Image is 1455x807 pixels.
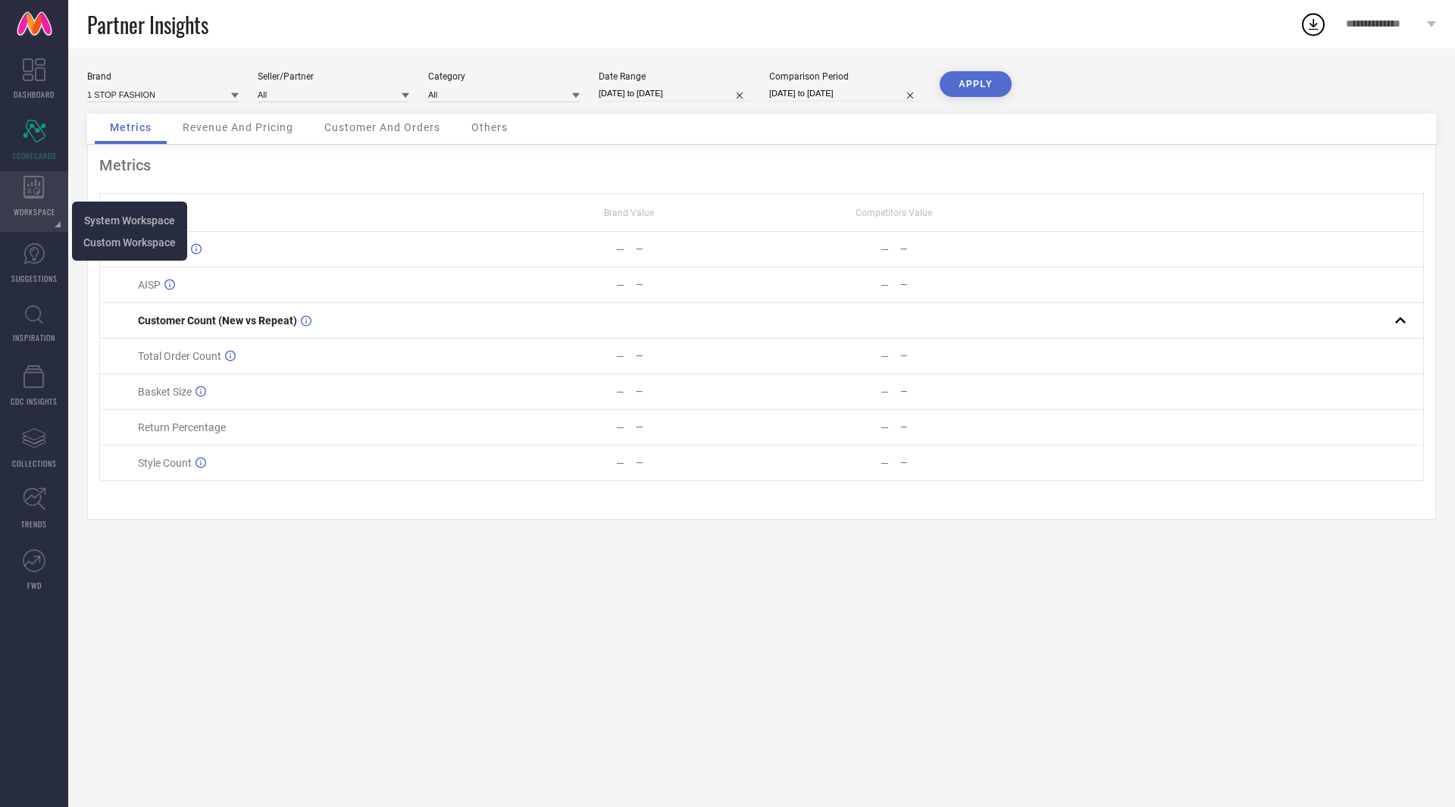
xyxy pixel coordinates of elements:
[138,350,221,362] span: Total Order Count
[21,518,47,530] span: TRENDS
[881,350,889,362] div: —
[14,206,55,217] span: WORKSPACE
[616,350,624,362] div: —
[138,314,297,327] span: Customer Count (New vs Repeat)
[881,279,889,291] div: —
[616,243,624,255] div: —
[881,457,889,469] div: —
[636,458,761,468] div: —
[324,121,440,133] span: Customer And Orders
[616,421,624,433] div: —
[87,9,208,40] span: Partner Insights
[769,71,921,82] div: Comparison Period
[1300,11,1327,38] div: Open download list
[87,71,239,82] div: Brand
[258,71,409,82] div: Seller/Partner
[183,121,293,133] span: Revenue And Pricing
[12,150,57,161] span: SCORECARDS
[940,71,1012,97] button: APPLY
[616,457,624,469] div: —
[900,386,1025,397] div: —
[13,332,55,343] span: INSPIRATION
[84,214,175,227] span: System Workspace
[769,86,921,102] input: Select comparison period
[881,386,889,398] div: —
[599,71,750,82] div: Date Range
[616,386,624,398] div: —
[856,208,932,218] span: Competitors Value
[616,279,624,291] div: —
[138,457,192,469] span: Style Count
[110,121,152,133] span: Metrics
[83,236,176,249] span: Custom Workspace
[99,156,1424,174] div: Metrics
[604,208,654,218] span: Brand Value
[11,273,58,284] span: SUGGESTIONS
[27,580,42,591] span: FWD
[881,421,889,433] div: —
[881,243,889,255] div: —
[138,386,192,398] span: Basket Size
[636,280,761,290] div: —
[900,422,1025,433] div: —
[11,396,58,407] span: CDC INSIGHTS
[471,121,508,133] span: Others
[636,422,761,433] div: —
[138,421,226,433] span: Return Percentage
[428,71,580,82] div: Category
[900,458,1025,468] div: —
[636,244,761,255] div: —
[636,351,761,361] div: —
[14,89,55,100] span: DASHBOARD
[900,351,1025,361] div: —
[636,386,761,397] div: —
[84,213,175,227] a: System Workspace
[900,244,1025,255] div: —
[83,235,176,249] a: Custom Workspace
[599,86,750,102] input: Select date range
[138,279,161,291] span: AISP
[12,458,57,469] span: COLLECTIONS
[900,280,1025,290] div: —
